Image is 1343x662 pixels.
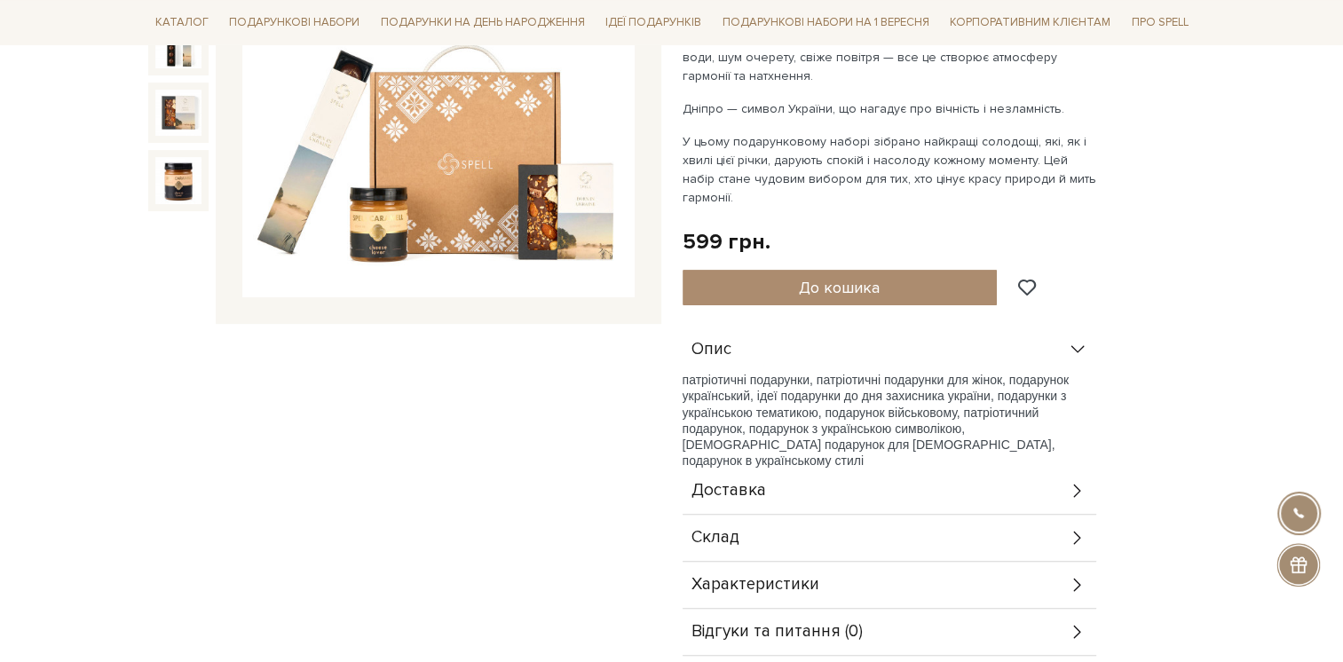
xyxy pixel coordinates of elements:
img: Подарунок Дніпрова хвиля [155,157,201,203]
div: 599 грн. [683,228,770,256]
button: До кошика [683,270,998,305]
span: Опис [691,342,731,358]
span: , подарунок з українською символікою, [DEMOGRAPHIC_DATA] подарунок для [DEMOGRAPHIC_DATA], подару... [683,422,1055,468]
span: патріотичні подарунки, патріотичні подарунки для жінок, подарунок український, ідеї подарунки до ... [683,373,1070,436]
span: Відгуки та питання (0) [691,624,863,640]
a: Подарункові набори [222,9,367,36]
span: Склад [691,530,739,546]
a: Ідеї подарунків [598,9,708,36]
p: Дніпро — символ України, що нагадує про вічність і незламність. [683,99,1099,118]
span: До кошика [799,278,880,297]
a: Подарунки на День народження [374,9,592,36]
a: Корпоративним клієнтам [943,7,1118,37]
a: Про Spell [1125,9,1196,36]
img: Подарунок Дніпрова хвиля [155,21,201,67]
span: Характеристики [691,577,819,593]
a: Подарункові набори на 1 Вересня [715,7,936,37]
span: Доставка [691,483,766,499]
a: Каталог [148,9,216,36]
p: У цьому подарунковому наборі зібрано найкращі солодощі, які, як і хвилі цієї річки, дарують спокі... [683,132,1099,207]
img: Подарунок Дніпрова хвиля [155,90,201,136]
